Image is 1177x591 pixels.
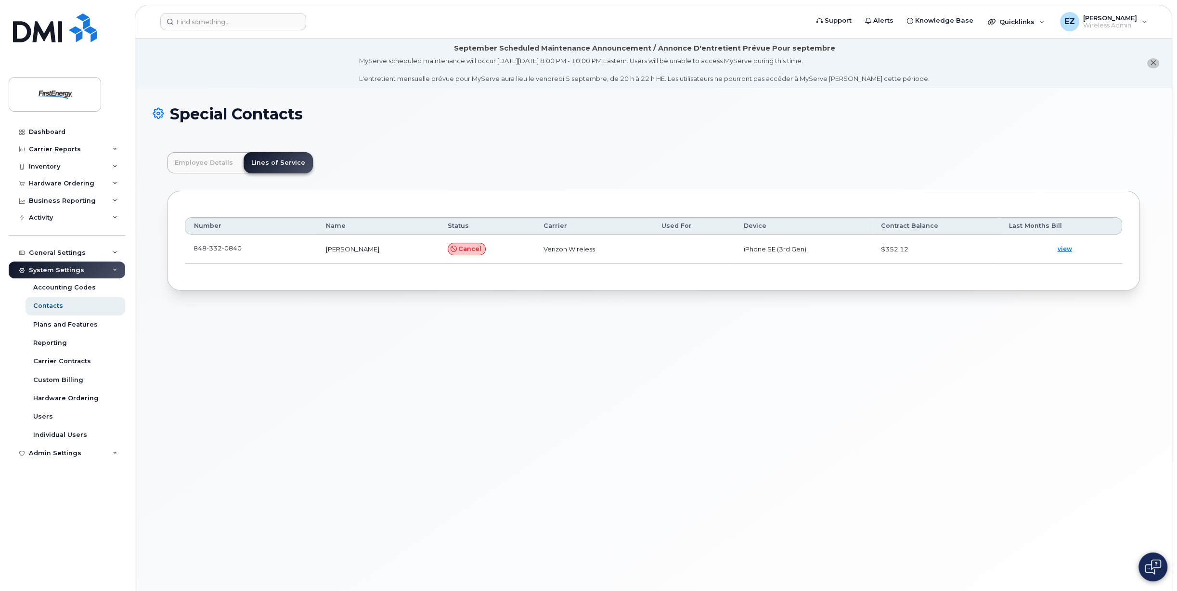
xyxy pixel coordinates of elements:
[872,217,1000,235] th: Contract Balance
[458,244,481,253] span: Cancel
[735,235,872,264] td: iPhone SE (3rd Gen)
[1058,245,1072,253] span: view
[153,105,1154,122] h1: Special Contacts
[185,217,317,235] th: Number
[653,217,735,235] th: Used For
[1147,58,1159,68] button: close notification
[167,152,241,173] a: Employee Details
[454,43,835,53] div: September Scheduled Maintenance Announcement / Annonce D'entretient Prévue Pour septembre
[317,217,439,235] th: Name
[244,152,313,173] a: Lines of Service
[872,235,1000,264] td: $352.12
[1145,559,1161,575] img: Open chat
[242,244,253,252] a: goToDevice
[194,244,242,252] span: 848
[735,217,872,235] th: Device
[359,56,930,83] div: MyServe scheduled maintenance will occur [DATE][DATE] 8:00 PM - 10:00 PM Eastern. Users will be u...
[534,217,653,235] th: Carrier
[1009,238,1113,260] a: view
[222,244,242,252] span: 0840
[439,217,535,235] th: Status
[534,235,653,264] td: Verizon Wireless
[207,244,222,252] span: 332
[317,235,439,264] td: [PERSON_NAME]
[1000,217,1122,235] th: Last Months Bill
